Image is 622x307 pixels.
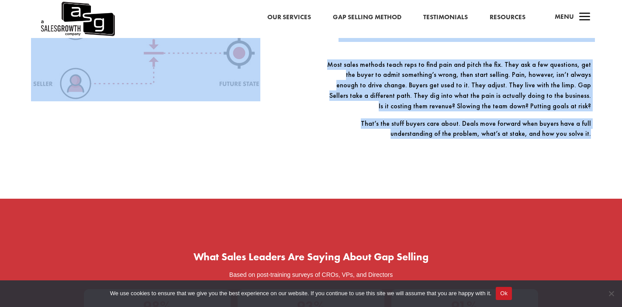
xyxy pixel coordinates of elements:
[333,12,401,23] a: Gap Selling Method
[326,118,591,146] p: That’s the stuff buyers care about. Deals move forward when buyers have a full understanding of t...
[84,270,538,280] p: Based on post-training surveys of CROs, VPs, and Directors
[576,9,594,26] span: a
[31,6,260,101] img: future-state
[423,12,468,23] a: Testimonials
[496,287,512,300] button: Ok
[490,12,525,23] a: Resources
[326,59,591,118] p: Most sales methods teach reps to find pain and pitch the fix. They ask a few questions, get the b...
[84,252,538,266] h2: What Sales Leaders Are Saying About Gap Selling
[607,289,615,298] span: No
[555,12,574,21] span: Menu
[267,12,311,23] a: Our Services
[326,146,591,156] p: ​
[110,289,491,298] span: We use cookies to ensure that we give you the best experience on our website. If you continue to ...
